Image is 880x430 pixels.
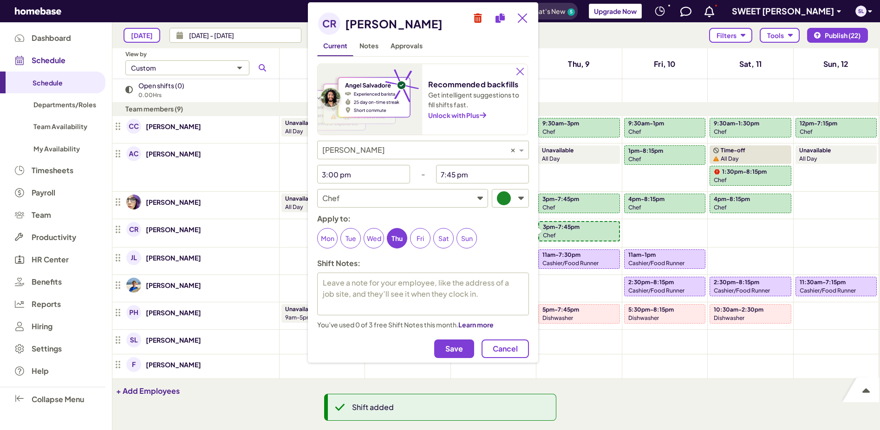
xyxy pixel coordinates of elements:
[628,155,641,163] p: Chef
[124,28,160,43] button: [DATE]
[32,189,55,197] span: Payroll
[628,278,674,287] p: 2:30pm-8:15pm
[116,386,180,396] button: + Add Employees
[542,119,579,128] p: 9:30am-3pm
[542,146,574,155] p: Unavailable
[800,119,837,128] p: 12pm-7:15pm
[33,122,87,130] span: Team Availability
[458,320,494,329] button: Learn more
[125,221,142,238] a: avatar
[457,234,476,243] p: Sun
[717,32,737,39] span: Filters
[146,307,201,318] p: [PERSON_NAME]
[628,306,674,314] p: 5:30pm-8:15pm
[709,28,752,43] button: Filters
[628,119,664,128] p: 9:30am-1pm
[33,144,80,153] span: My Availability
[421,165,425,183] div: -
[542,128,555,136] p: Chef
[285,119,317,127] p: Unavailable
[818,57,854,72] a: Sun, 12
[628,251,656,259] p: 11am-1pm
[391,41,423,50] span: Approvals
[434,339,474,358] button: Save
[628,195,665,203] p: 4pm-8:15pm
[568,59,590,70] h4: Thu, 9
[445,344,463,353] span: Save
[33,78,63,87] span: Schedule
[567,8,575,16] a: 5
[628,314,659,322] p: Dishwasher
[714,287,770,295] p: Cashier/Food Runner
[131,32,153,39] span: [DATE]
[428,90,522,110] p: Get intelligent suggestions to fill shifts fast.
[628,128,641,136] p: Chef
[542,259,599,267] p: Cashier/Food Runner
[594,7,637,15] span: Upgrade Now
[364,234,384,243] p: Wed
[543,223,580,231] p: 3pm-7:45pm
[285,203,355,211] p: all day
[542,203,555,212] p: Chef
[146,196,201,208] a: [PERSON_NAME]
[799,146,831,155] p: Unavailable
[15,7,61,15] svg: Homebase Logo
[767,32,784,39] span: Tools
[32,34,71,42] span: Dashboard
[32,233,76,241] span: Productivity
[825,32,860,39] span: Publish (22)
[722,168,767,176] p: 1:30pm-8:15pm
[32,278,62,286] span: Benefits
[628,259,684,267] p: Cashier/Food Runner
[126,195,141,209] img: avatar
[304,57,340,72] a: Mon, 6
[146,280,201,291] a: [PERSON_NAME]
[434,234,453,243] p: Sat
[126,278,141,293] img: avatar
[800,287,856,295] p: Cashier/Food Runner
[32,300,61,308] span: Reports
[352,402,394,413] p: Shift added
[318,13,340,35] img: avatar
[493,344,518,353] span: Cancel
[714,203,727,212] p: Chef
[285,305,317,313] p: Unavailable
[146,148,201,159] a: [PERSON_NAME]
[126,222,141,237] img: avatar
[482,339,529,358] button: Cancel
[138,91,184,99] p: 0.00 Hrs
[714,176,727,184] p: Chef
[734,57,767,72] a: Sat, 11
[126,357,141,372] img: avatar
[318,64,423,135] img: paywall-image-angel-salvadore
[146,224,201,235] a: [PERSON_NAME]
[732,6,834,16] span: SWEET [PERSON_NAME]
[341,234,360,243] p: Tue
[411,234,430,243] p: Fri
[317,258,360,269] p: Shift Notes:
[126,146,141,161] img: avatar
[542,251,580,259] p: 11am-7:30pm
[562,57,595,72] a: Thu, 9
[146,121,201,132] p: [PERSON_NAME]
[125,103,278,114] p: Team members (9)
[654,6,665,17] img: svg+xml;base64,PHN2ZyB4bWxucz0iaHR0cDovL3d3dy53My5vcmcvMjAwMC9zdmciIHdpZHRoPSIyNCIgaGVpZ2h0PSIyNC...
[542,314,573,322] p: Dishwasher
[138,80,184,91] p: Open shifts (0)
[589,4,642,19] button: Upgrade Now
[510,145,515,155] span: ×
[428,79,522,90] h4: Recommended backfills
[125,277,142,293] a: avatar
[509,141,517,159] span: Clear value
[32,166,73,175] span: Timesheets
[799,155,869,163] p: all day
[543,231,556,240] p: Chef
[146,359,201,370] p: [PERSON_NAME]
[428,110,479,121] p: Unlock with Plus
[428,110,522,121] a: Unlock with Plus
[146,252,201,263] p: [PERSON_NAME]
